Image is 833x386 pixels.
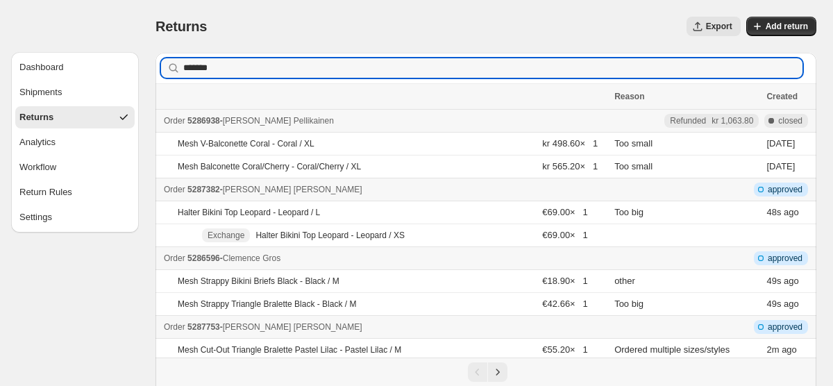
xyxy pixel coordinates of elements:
[542,161,598,171] span: kr 565.20 × 1
[178,276,339,287] p: Mesh Strappy Bikini Briefs Black - Black / M
[610,133,762,156] td: Too small
[766,344,779,355] time: Thursday, October 2, 2025 at 10:31:32 AM
[766,138,795,149] time: Monday, September 29, 2025 at 10:43:22 PM
[164,322,185,332] span: Order
[19,60,64,74] span: Dashboard
[766,276,781,286] time: Thursday, October 2, 2025 at 10:33:12 AM
[164,251,606,265] div: -
[164,320,606,334] div: -
[19,185,72,199] span: Return Rules
[164,116,185,126] span: Order
[768,253,802,264] span: approved
[610,270,762,293] td: other
[712,115,753,126] span: kr 1,063.80
[19,110,53,124] span: Returns
[178,299,356,310] p: Mesh Strappy Triangle Bralette Black - Black / M
[255,230,405,241] p: Halter Bikini Top Leopard - Leopard / XS
[610,156,762,178] td: Too small
[19,160,56,174] span: Workflow
[223,253,280,263] span: Clemence Gros
[488,362,507,382] button: Next
[178,161,361,172] p: Mesh Balconette Coral/Cherry - Coral/Cherry / XL
[15,156,135,178] button: Workflow
[542,138,598,149] span: kr 498.60 × 1
[542,207,587,217] span: €69.00 × 1
[15,56,135,78] button: Dashboard
[187,185,220,194] span: 5287382
[223,116,334,126] span: [PERSON_NAME] Pellikainen
[542,344,587,355] span: €55.20 × 1
[762,270,816,293] td: ago
[155,19,207,34] span: Returns
[766,299,781,309] time: Thursday, October 2, 2025 at 10:33:12 AM
[223,322,362,332] span: [PERSON_NAME] [PERSON_NAME]
[19,210,52,224] span: Settings
[164,185,185,194] span: Order
[164,183,606,196] div: -
[768,184,802,195] span: approved
[542,230,587,240] span: €69.00 × 1
[178,344,401,355] p: Mesh Cut-Out Triangle Bralette Pastel Lilac - Pastel Lilac / M
[766,161,795,171] time: Monday, September 29, 2025 at 10:43:22 PM
[766,207,781,217] time: Thursday, October 2, 2025 at 10:33:13 AM
[542,299,587,309] span: €42.66 × 1
[19,85,62,99] span: Shipments
[187,253,220,263] span: 5286596
[610,293,762,316] td: Too big
[178,138,314,149] p: Mesh V-Balconette Coral - Coral / XL
[778,115,802,126] span: closed
[762,339,816,362] td: ago
[542,276,587,286] span: €18.90 × 1
[670,115,753,126] div: Refunded
[15,81,135,103] button: Shipments
[762,201,816,224] td: ago
[19,135,56,149] span: Analytics
[15,206,135,228] button: Settings
[610,339,762,362] td: Ordered multiple sizes/styles
[610,201,762,224] td: Too big
[155,358,816,386] nav: Pagination
[766,21,808,32] span: Add return
[762,293,816,316] td: ago
[15,106,135,128] button: Returns
[208,230,244,241] span: Exchange
[223,185,362,194] span: [PERSON_NAME] [PERSON_NAME]
[187,322,220,332] span: 5287753
[687,17,741,36] button: Export
[178,207,320,218] p: Halter Bikini Top Leopard - Leopard / L
[746,17,816,36] button: Add return
[164,114,606,128] div: -
[768,321,802,333] span: approved
[766,92,798,101] span: Created
[164,253,185,263] span: Order
[15,131,135,153] button: Analytics
[15,181,135,203] button: Return Rules
[706,21,732,32] span: Export
[187,116,220,126] span: 5286938
[614,92,644,101] span: Reason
